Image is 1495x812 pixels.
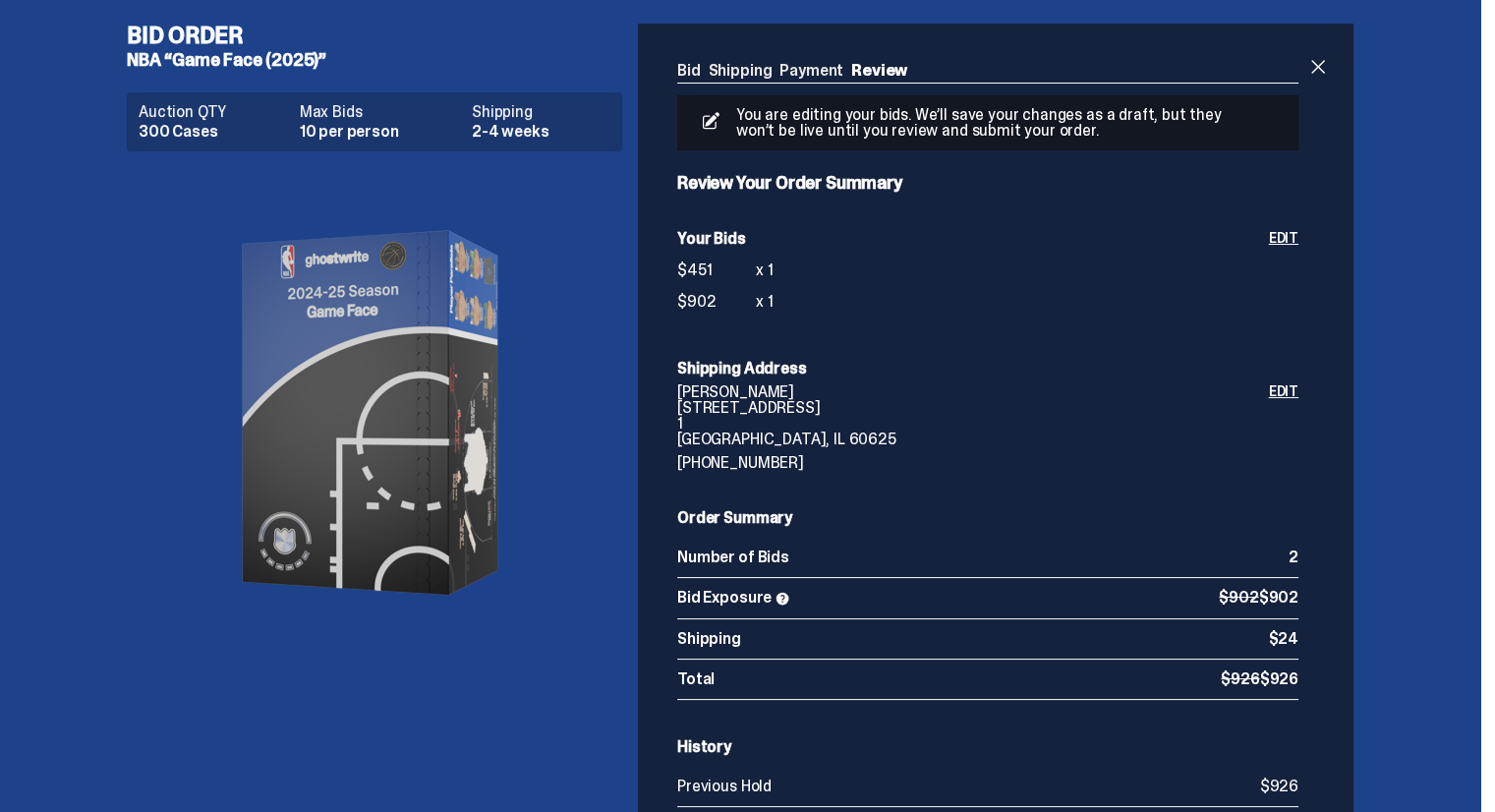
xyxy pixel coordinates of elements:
dt: Max Bids [300,104,460,120]
dt: Shipping [472,104,610,120]
p: You are editing your bids. We’ll save your changes as a draft, but they won’t be live until you r... [728,107,1237,139]
p: Number of Bids [677,550,1289,565]
span: $926 [1221,668,1259,689]
p: 1 [677,416,1269,432]
p: Shipping [677,631,1268,647]
p: $926 [1260,779,1298,794]
p: $24 [1268,631,1298,647]
a: Review [851,60,907,81]
p: x 1 [756,262,774,278]
h5: NBA “Game Face (2025)” [127,51,638,69]
h4: Bid Order [127,24,638,47]
p: [GEOGRAPHIC_DATA], IL 60625 [677,432,1269,447]
dt: Auction QTY [139,104,288,120]
p: [PERSON_NAME] [677,384,1269,400]
p: $902 [677,294,756,310]
h5: Review Your Order Summary [677,174,1298,192]
p: Bid Exposure [677,590,1219,607]
dd: 10 per person [300,124,460,140]
span: $902 [1219,587,1258,608]
a: Edit [1269,231,1298,321]
dd: 2-4 weeks [472,124,610,140]
p: $451 [677,262,756,278]
a: Edit [1269,384,1298,471]
img: product image [178,167,571,659]
p: [PHONE_NUMBER] [677,455,1269,471]
a: Shipping [709,60,773,81]
p: x 1 [756,294,774,310]
h6: History [677,739,1298,755]
h6: Order Summary [677,510,1298,526]
p: $902 [1219,590,1298,607]
p: 2 [1289,550,1298,565]
p: Total [677,671,1221,687]
a: Bid [677,60,701,81]
p: $926 [1221,671,1298,687]
h6: Shipping Address [677,361,1298,377]
h6: Your Bids [677,231,1269,247]
p: Previous Hold [677,779,1260,794]
p: [STREET_ADDRESS] [677,400,1269,416]
dd: 300 Cases [139,124,288,140]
